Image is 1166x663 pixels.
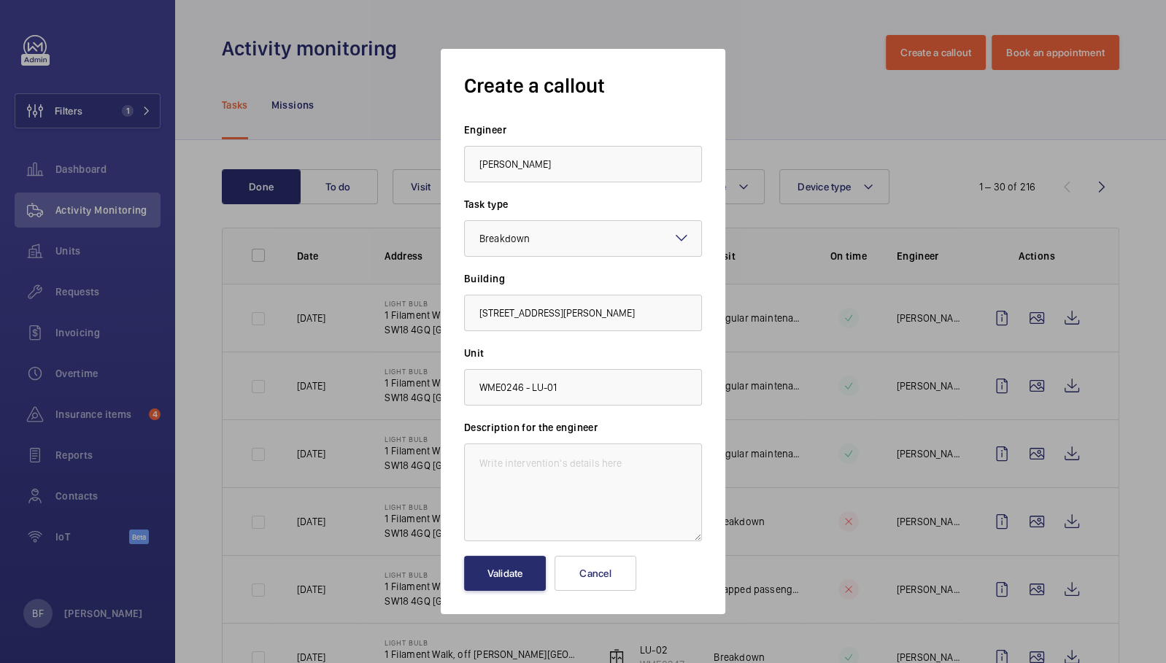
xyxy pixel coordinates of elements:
[464,123,702,137] label: Engineer
[555,556,636,591] button: Cancel
[464,556,546,591] button: Validate
[464,420,702,435] label: Description for the engineer
[464,369,702,406] input: Select an unit
[464,146,702,182] input: Select an engineer
[464,346,702,360] label: Unit
[464,295,702,331] input: Select a building
[464,72,702,99] h1: Create a callout
[464,271,702,286] label: Building
[464,197,702,212] label: Task type
[479,233,530,244] span: Breakdown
